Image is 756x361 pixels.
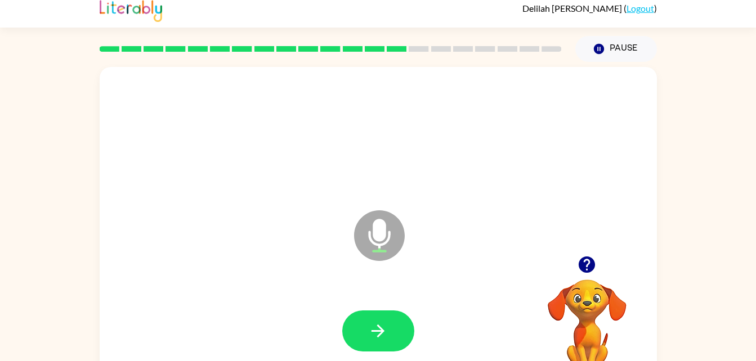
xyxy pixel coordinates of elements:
span: Delilah [PERSON_NAME] [522,3,624,13]
div: ( ) [522,3,657,13]
a: Logout [627,3,654,13]
button: Pause [575,36,657,62]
